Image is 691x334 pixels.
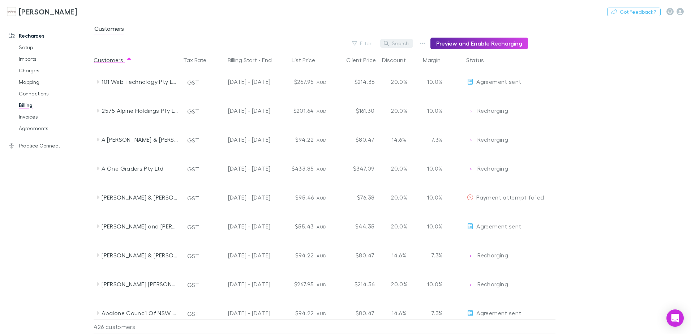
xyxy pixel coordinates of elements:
div: $267.95 [273,270,317,299]
p: 10.0% [424,77,442,86]
button: GST [184,134,202,146]
div: [PERSON_NAME] and [PERSON_NAME] [102,212,178,241]
button: GST [184,163,202,175]
div: 20.0% [377,212,421,241]
h3: [PERSON_NAME] [19,7,77,16]
p: 7.3% [424,251,442,260]
div: $44.35 [334,212,377,241]
div: [PERSON_NAME] [PERSON_NAME]GST[DATE] - [DATE]$267.95AUD$214.3620.0%10.0%EditRechargingRecharging [94,270,559,299]
div: $267.95 [273,67,317,96]
button: GST [184,308,202,320]
button: Billing Start - End [228,53,280,67]
span: Recharging [477,165,508,172]
span: AUD [317,224,326,230]
div: 101 Web Technology Pty LtdGST[DATE] - [DATE]$267.95AUD$214.3620.0%10.0%EditAgreement sent [94,67,559,96]
button: GST [184,192,202,204]
div: 101 Web Technology Pty Ltd [102,67,178,96]
p: 7.3% [424,135,442,144]
div: 2575 Alpine Holdings Pty Ltd [102,96,178,125]
div: 14.6% [377,299,421,327]
div: [PERSON_NAME] & [PERSON_NAME]GST[DATE] - [DATE]$95.46AUD$76.3820.0%10.0%EditPayment attempt failed [94,183,559,212]
a: Billing [12,99,98,111]
img: Hales Douglass's Logo [7,7,16,16]
span: AUD [317,311,326,316]
div: A One Graders Pty Ltd [102,154,178,183]
a: Agreements [12,123,98,134]
button: Got Feedback? [607,8,661,16]
span: AUD [317,282,326,287]
div: $94.22 [273,241,317,270]
span: Payment attempt failed [476,194,544,201]
img: Recharging [467,137,474,144]
p: 10.0% [424,106,442,115]
p: 10.0% [424,280,442,288]
span: Agreement sent [476,78,521,85]
div: [DATE] - [DATE] [211,212,270,241]
button: GST [184,106,202,117]
span: Agreement sent [476,223,521,230]
button: GST [184,279,202,291]
div: [PERSON_NAME] & [PERSON_NAME] [102,183,178,212]
div: Open Intercom Messenger [666,309,684,327]
div: [PERSON_NAME] & [PERSON_NAME] & [PERSON_NAME] & [PERSON_NAME]GST[DATE] - [DATE]$94.22AUD$80.4714.... [94,241,559,270]
div: [PERSON_NAME] & [PERSON_NAME] & [PERSON_NAME] & [PERSON_NAME] [102,241,178,270]
div: A [PERSON_NAME] & [PERSON_NAME] [102,125,178,154]
button: Margin [423,53,449,67]
a: Connections [12,88,98,99]
div: $214.36 [334,270,377,299]
img: Recharging [467,252,474,260]
div: [DATE] - [DATE] [211,125,270,154]
div: [DATE] - [DATE] [211,241,270,270]
p: 10.0% [424,193,442,202]
button: Tax Rate [183,53,215,67]
div: [DATE] - [DATE] [211,96,270,125]
span: AUD [317,166,326,172]
div: 2575 Alpine Holdings Pty LtdGST[DATE] - [DATE]$201.64AUD$161.3020.0%10.0%EditRechargingRecharging [94,96,559,125]
img: Recharging [467,108,474,115]
div: $214.36 [334,67,377,96]
span: AUD [317,108,326,114]
button: Preview and Enable Recharging [430,38,528,49]
button: Discount [382,53,415,67]
div: $201.64 [273,96,317,125]
div: Abalone Council Of NSW LimitedGST[DATE] - [DATE]$94.22AUD$80.4714.6%7.3%EditAgreement sent [94,299,559,327]
div: 14.6% [377,125,421,154]
a: Recharges [1,30,98,42]
div: [PERSON_NAME] [PERSON_NAME] [102,270,178,299]
div: $80.47 [334,299,377,327]
div: $80.47 [334,125,377,154]
div: [PERSON_NAME] and [PERSON_NAME]GST[DATE] - [DATE]$55.43AUD$44.3520.0%10.0%EditAgreement sent [94,212,559,241]
div: $76.38 [334,183,377,212]
p: 10.0% [424,222,442,231]
div: [DATE] - [DATE] [211,299,270,327]
a: Imports [12,53,98,65]
a: Invoices [12,111,98,123]
span: AUD [317,195,326,201]
div: [DATE] - [DATE] [211,270,270,299]
button: GST [184,250,202,262]
div: A One Graders Pty LtdGST[DATE] - [DATE]$433.85AUD$347.0920.0%10.0%EditRechargingRecharging [94,154,559,183]
div: 14.6% [377,241,421,270]
button: Status [466,53,493,67]
div: $347.09 [334,154,377,183]
img: Recharging [467,281,474,288]
div: $95.46 [273,183,317,212]
button: Client Price [346,53,385,67]
span: Recharging [477,107,508,114]
span: Recharging [477,252,508,258]
button: List Price [292,53,324,67]
a: Mapping [12,76,98,88]
span: Recharging [477,281,508,287]
div: [DATE] - [DATE] [211,154,270,183]
div: $55.43 [273,212,317,241]
p: 7.3% [424,309,442,317]
button: Search [380,39,413,48]
a: Setup [12,42,98,53]
div: $161.30 [334,96,377,125]
button: Filter [348,39,376,48]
